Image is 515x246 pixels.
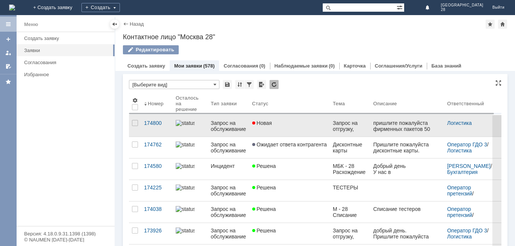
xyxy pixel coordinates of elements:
[141,115,173,137] a: 174800
[249,115,330,137] a: Новая
[173,115,208,137] a: statusbar-100 (1).png
[208,223,249,244] a: Запрос на обслуживание
[447,206,472,218] a: Оператор претензий
[21,57,113,68] a: Согласования
[174,63,202,69] a: Мои заявки
[173,201,208,223] a: statusbar-100 (1).png
[208,115,249,137] a: Запрос на обслуживание
[2,33,14,45] a: Создать заявку
[447,120,472,126] a: Логистика
[208,180,249,201] a: Запрос на обслуживание
[249,158,330,180] a: Решена
[375,63,422,69] a: Соглашения/Услуги
[330,180,370,201] a: ТЕСТЕРЫ
[24,231,107,236] div: Версия: 4.18.0.9.31.1398 (1398)
[141,92,173,115] th: Номер
[223,80,232,89] div: Сохранить вид
[249,223,330,244] a: Решена
[211,163,246,169] div: Инцидент
[252,101,268,106] div: Статус
[211,141,246,154] div: Запрос на обслуживание
[441,3,483,8] span: [GEOGRAPHIC_DATA]
[208,137,249,158] a: Запрос на обслуживание
[447,141,495,154] div: /
[431,63,461,69] a: База знаний
[330,201,370,223] a: М - 28 Списание тестеров
[333,184,367,191] div: ТЕСТЕРЫ
[447,228,487,234] a: Оператор ГДО 3
[141,223,173,244] a: 173926
[333,163,367,175] div: МБК - 28 Расхождение по кассе
[330,115,370,137] a: Запрос на отгрузку, продажу пакетов БК
[176,206,195,212] img: statusbar-100 (1).png
[148,101,164,106] div: Номер
[330,158,370,180] a: МБК - 28 Расхождение по кассе
[81,3,120,12] div: Создать
[141,137,173,158] a: 174762
[203,63,215,69] div: (578)
[333,101,345,106] div: Тема
[252,206,276,212] span: Решена
[447,184,495,197] div: /
[208,158,249,180] a: Инцидент
[249,137,330,158] a: Ожидает ответа контрагента
[252,163,276,169] span: Решена
[333,228,367,240] div: Запрос на отгрузку, продажу фасовочных пакетов
[132,97,138,103] span: Настройки
[176,184,195,191] img: statusbar-100 (1).png
[447,169,479,181] a: Бухгалтерия розница
[330,92,370,115] th: Тема
[373,101,397,106] div: Описание
[144,184,170,191] div: 174225
[270,80,279,89] div: Обновлять список
[173,180,208,201] a: statusbar-100 (1).png
[495,80,501,86] div: На всю страницу
[333,141,367,154] div: Дисконтные карты
[447,184,472,197] a: Оператор претензий
[447,234,472,240] a: Логистика
[144,163,170,169] div: 174580
[208,92,249,115] th: Тип заявки
[130,21,144,27] a: Назад
[259,63,265,69] div: (0)
[252,228,276,234] span: Решена
[173,137,208,158] a: statusbar-100 (1).png
[21,32,113,44] a: Создать заявку
[252,141,327,148] span: Ожидает ответа контрагента
[444,92,498,115] th: Ответственный
[9,5,15,11] a: Перейти на домашнюю страницу
[141,158,173,180] a: 174580
[329,63,335,69] div: (0)
[141,201,173,223] a: 174038
[9,5,15,11] img: logo
[257,80,266,89] div: Экспорт списка
[21,45,113,56] a: Заявки
[176,163,195,169] img: statusbar-100 (1).png
[252,120,272,126] span: Новая
[245,80,254,89] div: Фильтрация...
[2,47,14,59] a: Мои заявки
[274,63,328,69] a: Наблюдаемые заявки
[211,206,246,218] div: Запрос на обслуживание
[333,120,367,132] div: Запрос на отгрузку, продажу пакетов БК
[144,206,170,212] div: 174038
[144,120,170,126] div: 174800
[249,180,330,201] a: Решена
[224,63,258,69] a: Согласования
[447,101,484,106] div: Ответственный
[141,180,173,201] a: 174225
[144,228,170,234] div: 173926
[330,223,370,244] a: Запрос на отгрузку, продажу фасовочных пакетов
[208,201,249,223] a: Запрос на обслуживание
[249,92,330,115] th: Статус
[441,8,483,12] span: 28
[24,20,38,29] div: Меню
[333,206,367,218] div: М - 28 Списание тестеров
[24,60,110,65] div: Согласования
[24,48,110,53] div: Заявки
[447,228,495,240] div: /
[344,63,366,69] a: Карточка
[211,228,246,240] div: Запрос на обслуживание
[235,80,244,89] div: Сортировка...
[123,33,507,41] div: Контактное лицо "Москва 28"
